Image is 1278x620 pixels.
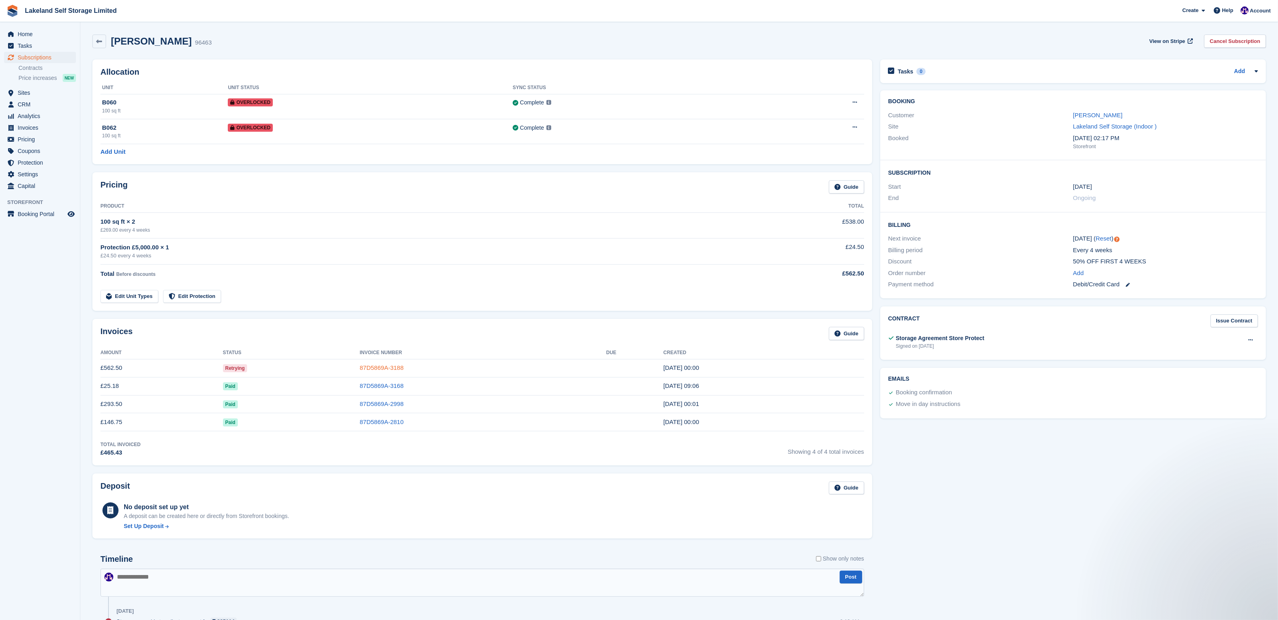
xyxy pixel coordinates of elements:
a: Contracts [18,64,76,72]
span: Price increases [18,74,57,82]
span: Retrying [223,364,247,372]
div: NEW [63,74,76,82]
img: Nick Aynsley [1241,6,1249,14]
img: icon-info-grey-7440780725fd019a000dd9b08b2336e03edf1995a4989e88bcd33f0948082b44.svg [546,125,551,130]
div: Total Invoiced [100,441,141,448]
a: menu [4,110,76,122]
th: Total [747,200,864,213]
span: Storefront [7,198,80,206]
span: Create [1182,6,1198,14]
div: Signed on [DATE] [896,343,984,350]
a: Guide [829,180,864,194]
h2: [PERSON_NAME] [111,36,192,47]
div: £465.43 [100,448,141,457]
h2: Billing [888,220,1258,228]
div: Complete [520,124,544,132]
span: Ongoing [1073,194,1096,201]
div: Order number [888,269,1073,278]
div: Every 4 weeks [1073,246,1258,255]
span: Invoices [18,122,66,133]
a: Preview store [66,209,76,219]
a: menu [4,40,76,51]
span: Protection [18,157,66,168]
div: 50% OFF FIRST 4 WEEKS [1073,257,1258,266]
div: [DATE] 02:17 PM [1073,134,1258,143]
img: stora-icon-8386f47178a22dfd0bd8f6a31ec36ba5ce8667c1dd55bd0f319d3a0aa187defe.svg [6,5,18,17]
span: Sites [18,87,66,98]
span: Tasks [18,40,66,51]
div: Discount [888,257,1073,266]
div: Payment method [888,280,1073,289]
th: Unit Status [228,82,513,94]
td: £24.50 [747,238,864,264]
div: £562.50 [747,269,864,278]
a: menu [4,157,76,168]
div: Next invoice [888,234,1073,243]
input: Show only notes [816,555,821,563]
span: Help [1222,6,1233,14]
span: Capital [18,180,66,192]
a: Issue Contract [1211,314,1258,328]
h2: Booking [888,98,1258,105]
h2: Invoices [100,327,133,340]
label: Show only notes [816,555,864,563]
div: 100 sq ft [102,107,228,114]
td: £293.50 [100,395,223,413]
th: Due [606,347,663,359]
td: £562.50 [100,359,223,377]
span: Paid [223,400,238,408]
td: £146.75 [100,413,223,431]
div: Start [888,182,1073,192]
div: Complete [520,98,544,107]
span: Coupons [18,145,66,157]
time: 2025-07-24 23:00:00 UTC [1073,182,1092,192]
p: A deposit can be created here or directly from Storefront bookings. [124,512,289,520]
a: menu [4,122,76,133]
a: [PERSON_NAME] [1073,112,1123,118]
th: Unit [100,82,228,94]
span: Analytics [18,110,66,122]
div: Debit/Credit Card [1073,280,1258,289]
a: menu [4,145,76,157]
th: Product [100,200,747,213]
span: Total [100,270,115,277]
a: Price increases NEW [18,73,76,82]
a: Lakeland Self Storage Limited [22,4,120,17]
h2: Emails [888,376,1258,382]
div: Tooltip anchor [1113,236,1121,243]
span: Subscriptions [18,52,66,63]
span: Showing 4 of 4 total invoices [788,441,864,457]
span: Overlocked [228,124,273,132]
img: Nick Aynsley [104,573,113,581]
img: icon-info-grey-7440780725fd019a000dd9b08b2336e03edf1995a4989e88bcd33f0948082b44.svg [546,100,551,105]
div: B062 [102,123,228,133]
span: Booking Portal [18,208,66,220]
th: Created [663,347,864,359]
div: Storefront [1073,143,1258,151]
th: Amount [100,347,223,359]
a: menu [4,134,76,145]
div: No deposit set up yet [124,502,289,512]
div: 100 sq ft [102,132,228,139]
td: £538.00 [747,213,864,238]
span: Paid [223,418,238,426]
a: Add [1234,67,1245,76]
div: Protection £5,000.00 × 1 [100,243,747,252]
a: Lakeland Self Storage (Indoor ) [1073,123,1157,130]
span: Before discounts [116,271,155,277]
time: 2025-07-24 23:00:53 UTC [663,418,699,425]
time: 2025-08-21 23:01:13 UTC [663,400,699,407]
div: Storage Agreement Store Protect [896,334,984,343]
th: Invoice Number [360,347,606,359]
div: End [888,194,1073,203]
td: £25.18 [100,377,223,395]
a: Edit Protection [163,290,221,303]
span: Paid [223,382,238,390]
span: View on Stripe [1149,37,1185,45]
div: 100 sq ft × 2 [100,217,747,226]
span: Overlocked [228,98,273,106]
h2: Subscription [888,168,1258,176]
h2: Pricing [100,180,128,194]
a: menu [4,52,76,63]
div: Billing period [888,246,1073,255]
